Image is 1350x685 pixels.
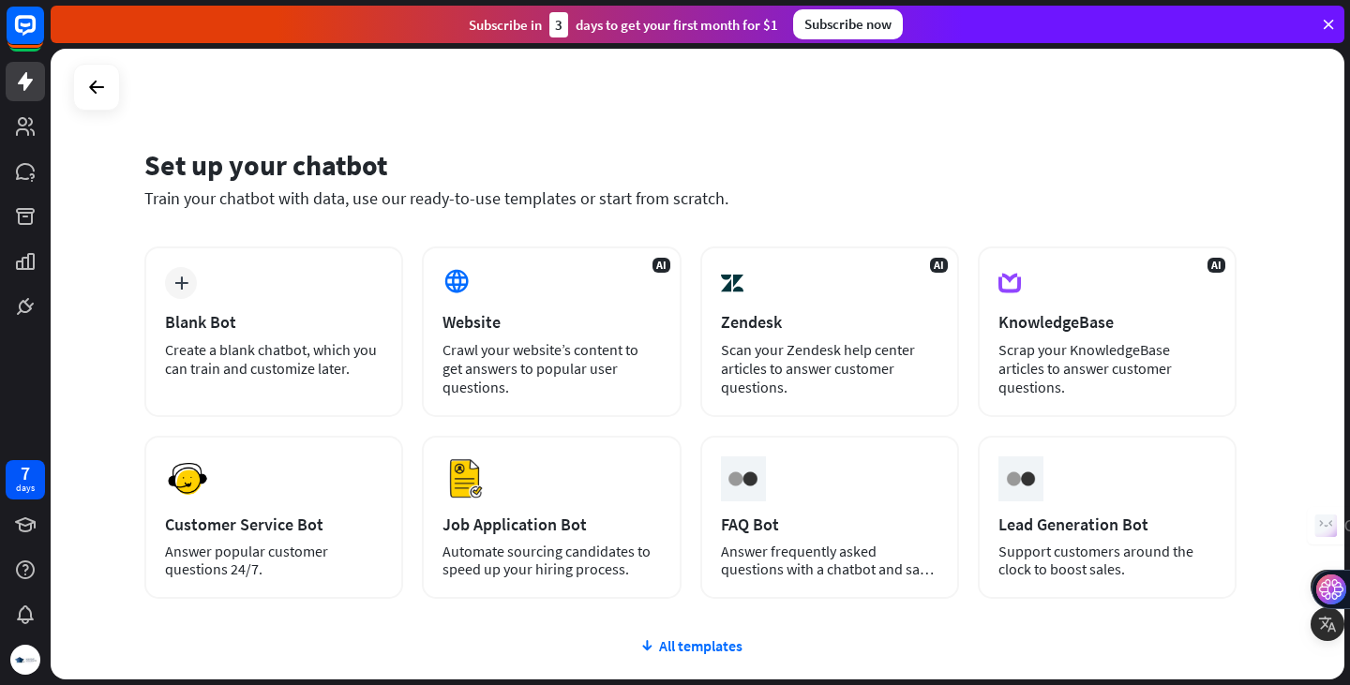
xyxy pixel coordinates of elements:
[442,340,660,396] div: Crawl your website’s content to get answers to popular user questions.
[998,514,1216,535] div: Lead Generation Bot
[165,311,382,333] div: Blank Bot
[16,482,35,495] div: days
[721,340,938,396] div: Scan your Zendesk help center articles to answer customer questions.
[174,276,188,290] i: plus
[549,12,568,37] div: 3
[998,311,1216,333] div: KnowledgeBase
[21,465,30,482] div: 7
[998,543,1216,578] div: Support customers around the clock to boost sales.
[165,514,382,535] div: Customer Service Bot
[725,461,760,497] img: ceee058c6cabd4f577f8.gif
[721,311,938,333] div: Zendesk
[442,311,660,333] div: Website
[144,187,1237,209] div: Train your chatbot with data, use our ready-to-use templates or start from scratch.
[1003,461,1039,497] img: ceee058c6cabd4f577f8.gif
[930,258,948,273] span: AI
[998,340,1216,396] div: Scrap your KnowledgeBase articles to answer customer questions.
[652,258,670,273] span: AI
[793,9,903,39] div: Subscribe now
[144,147,1237,183] div: Set up your chatbot
[442,514,660,535] div: Job Application Bot
[721,514,938,535] div: FAQ Bot
[721,543,938,578] div: Answer frequently asked questions with a chatbot and save your time.
[165,340,382,378] div: Create a blank chatbot, which you can train and customize later.
[469,12,778,37] div: Subscribe in days to get your first month for $1
[6,460,45,499] a: 7 days
[144,636,1237,655] div: All templates
[442,543,660,578] div: Automate sourcing candidates to speed up your hiring process.
[165,543,382,578] div: Answer popular customer questions 24/7.
[1207,258,1225,273] span: AI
